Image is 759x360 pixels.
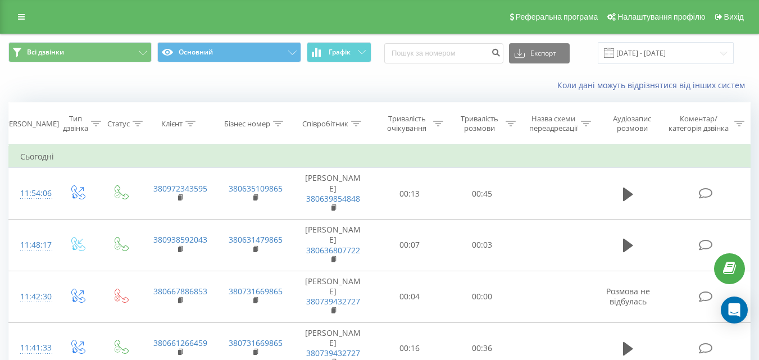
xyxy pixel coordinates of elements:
a: 380972343595 [153,183,207,194]
td: 00:04 [374,271,446,322]
td: [PERSON_NAME] [293,220,374,271]
a: 380636807722 [306,245,360,256]
span: Налаштування профілю [617,12,705,21]
div: [PERSON_NAME] [2,119,59,129]
a: 380635109865 [229,183,283,194]
div: 11:54:06 [20,183,44,204]
div: Аудіозапис розмови [604,114,661,133]
a: 380739432727 [306,296,360,307]
div: Клієнт [161,119,183,129]
a: 380639854848 [306,193,360,204]
div: Коментар/категорія дзвінка [666,114,731,133]
td: 00:45 [446,168,519,220]
span: Всі дзвінки [27,48,64,57]
div: Співробітник [302,119,348,129]
div: Тривалість розмови [456,114,503,133]
div: Тип дзвінка [63,114,88,133]
button: Основний [157,42,301,62]
td: 00:03 [446,220,519,271]
td: Сьогодні [9,145,751,168]
td: 00:00 [446,271,519,322]
div: Open Intercom Messenger [721,297,748,323]
div: Статус [107,119,130,129]
button: Графік [307,42,371,62]
input: Пошук за номером [384,43,503,63]
a: 380739432727 [306,348,360,358]
a: 380731669865 [229,286,283,297]
td: [PERSON_NAME] [293,271,374,322]
button: Експорт [509,43,570,63]
div: Назва схеми переадресації [529,114,578,133]
div: 11:48:17 [20,234,44,256]
a: Коли дані можуть відрізнятися вiд інших систем [557,80,751,90]
div: Тривалість очікування [384,114,430,133]
span: Графік [329,48,351,56]
td: 00:13 [374,168,446,220]
a: 380667886853 [153,286,207,297]
a: 380731669865 [229,338,283,348]
span: Розмова не відбулась [606,286,650,307]
td: 00:07 [374,220,446,271]
span: Вихід [724,12,744,21]
td: [PERSON_NAME] [293,168,374,220]
div: 11:41:33 [20,337,44,359]
a: 380661266459 [153,338,207,348]
div: 11:42:30 [20,286,44,308]
button: Всі дзвінки [8,42,152,62]
div: Бізнес номер [224,119,270,129]
span: Реферальна програма [516,12,598,21]
a: 380631479865 [229,234,283,245]
a: 380938592043 [153,234,207,245]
